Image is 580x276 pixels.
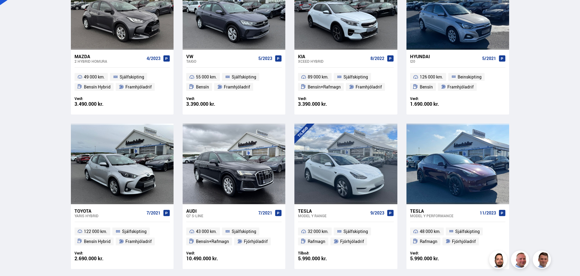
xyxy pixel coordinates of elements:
div: Model Y RANGE [298,214,368,218]
span: Sjálfskipting [120,73,144,81]
div: 1.690.000 kr. [410,101,458,107]
div: Taigo [186,59,256,63]
span: 7/2021 [147,211,161,215]
span: 126 000 km. [420,73,443,81]
div: 3.490.000 kr. [75,101,122,107]
span: Fjórhjóladrif [244,238,268,245]
div: Tesla [410,208,477,214]
span: Framhjóladrif [224,83,250,91]
div: 3.390.000 kr. [298,101,346,107]
div: 2.690.000 kr. [75,256,122,261]
span: 122 000 km. [84,228,107,235]
span: Bensín+Rafmagn [196,238,229,245]
div: Verð: [298,96,346,101]
div: Verð: [75,251,122,255]
span: Sjálfskipting [232,73,256,81]
div: Tesla [298,208,368,214]
button: Opna LiveChat spjallviðmót [5,2,23,21]
div: Toyota [75,208,144,214]
div: 5.990.000 kr. [298,256,346,261]
a: Toyota Yaris HYBRID 7/2021 122 000 km. Sjálfskipting Bensín Hybrid Framhjóladrif Verð: 2.690.000 kr. [71,204,174,269]
span: 8/2022 [370,56,384,61]
span: 9/2023 [370,211,384,215]
img: FbJEzSuNWCJXmdc-.webp [534,251,552,270]
span: 5/2023 [258,56,272,61]
a: VW Taigo 5/2023 55 000 km. Sjálfskipting Bensín Framhjóladrif Verð: 3.390.000 kr. [183,50,285,115]
span: 89 000 km. [308,73,329,81]
div: 3.390.000 kr. [186,101,234,107]
span: Sjálfskipting [122,228,147,235]
span: Framhjóladrif [125,83,152,91]
span: Sjálfskipting [232,228,256,235]
span: Sjálfskipting [455,228,480,235]
span: Beinskipting [458,73,482,81]
span: Framhjóladrif [356,83,382,91]
a: Tesla Model Y RANGE 9/2023 32 000 km. Sjálfskipting Rafmagn Fjórhjóladrif Tilboð: 5.990.000 kr. [294,204,397,269]
span: Sjálfskipting [343,73,368,81]
img: nhp88E3Fdnt1Opn2.png [490,251,508,270]
span: 32 000 km. [308,228,329,235]
span: Bensín Hybrid [84,83,111,91]
span: Rafmagn [308,238,325,245]
div: Q7 S-LINE [186,214,256,218]
span: Rafmagn [420,238,437,245]
div: Tilboð: [298,251,346,255]
div: Verð: [186,96,234,101]
div: 5.990.000 kr. [410,256,458,261]
div: Hyundai [410,54,480,59]
div: Yaris HYBRID [75,214,144,218]
span: 49 000 km. [84,73,105,81]
span: 48 000 km. [420,228,441,235]
div: Audi [186,208,256,214]
img: siFngHWaQ9KaOqBr.png [512,251,530,270]
a: Audi Q7 S-LINE 7/2021 43 000 km. Sjálfskipting Bensín+Rafmagn Fjórhjóladrif Verð: 10.490.000 kr. [183,204,285,269]
span: Bensín [420,83,433,91]
span: 11/2023 [480,211,496,215]
span: Bensín Hybrid [84,238,111,245]
a: Tesla Model Y PERFORMANCE 11/2023 48 000 km. Sjálfskipting Rafmagn Fjórhjóladrif Verð: 5.990.000 kr. [406,204,509,269]
span: 4/2023 [147,56,161,61]
div: i20 [410,59,480,63]
span: 55 000 km. [196,73,217,81]
span: Framhjóladrif [125,238,152,245]
span: Framhjóladrif [447,83,474,91]
div: Verð: [75,96,122,101]
div: Kia [298,54,368,59]
div: Model Y PERFORMANCE [410,214,477,218]
span: Fjórhjóladrif [340,238,364,245]
div: XCeed HYBRID [298,59,368,63]
span: Fjórhjóladrif [452,238,476,245]
div: VW [186,54,256,59]
span: Bensín [196,83,209,91]
div: Verð: [410,96,458,101]
span: 7/2021 [258,211,272,215]
div: Verð: [186,251,234,255]
a: Hyundai i20 5/2021 126 000 km. Beinskipting Bensín Framhjóladrif Verð: 1.690.000 kr. [406,50,509,115]
span: 5/2021 [482,56,496,61]
div: Mazda [75,54,144,59]
a: Mazda 2 Hybrid HOMURA 4/2023 49 000 km. Sjálfskipting Bensín Hybrid Framhjóladrif Verð: 3.490.000... [71,50,174,115]
a: Kia XCeed HYBRID 8/2022 89 000 km. Sjálfskipting Bensín+Rafmagn Framhjóladrif Verð: 3.390.000 kr. [294,50,397,115]
div: Verð: [410,251,458,255]
span: Sjálfskipting [343,228,368,235]
span: 43 000 km. [196,228,217,235]
span: Bensín+Rafmagn [308,83,341,91]
div: 10.490.000 kr. [186,256,234,261]
div: 2 Hybrid HOMURA [75,59,144,63]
